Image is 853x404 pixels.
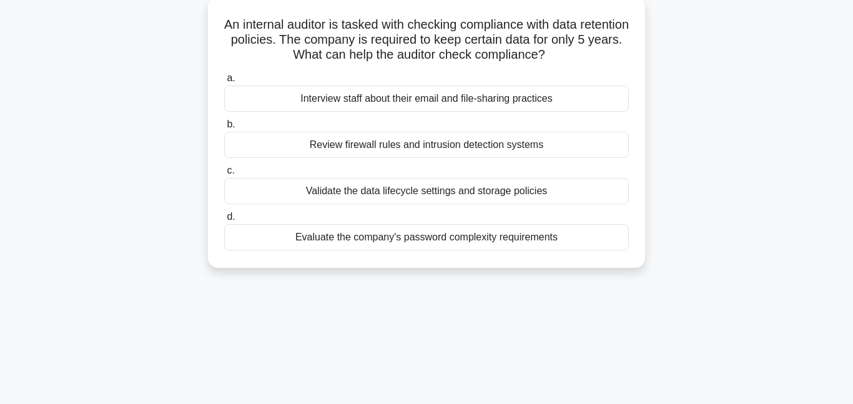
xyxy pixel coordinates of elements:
[227,119,235,129] span: b.
[224,224,629,250] div: Evaluate the company's password complexity requirements
[224,132,629,158] div: Review firewall rules and intrusion detection systems
[227,165,234,175] span: c.
[224,178,629,204] div: Validate the data lifecycle settings and storage policies
[224,86,629,112] div: Interview staff about their email and file-sharing practices
[227,72,235,83] span: a.
[223,17,630,63] h5: An internal auditor is tasked with checking compliance with data retention policies. The company ...
[227,211,235,222] span: d.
